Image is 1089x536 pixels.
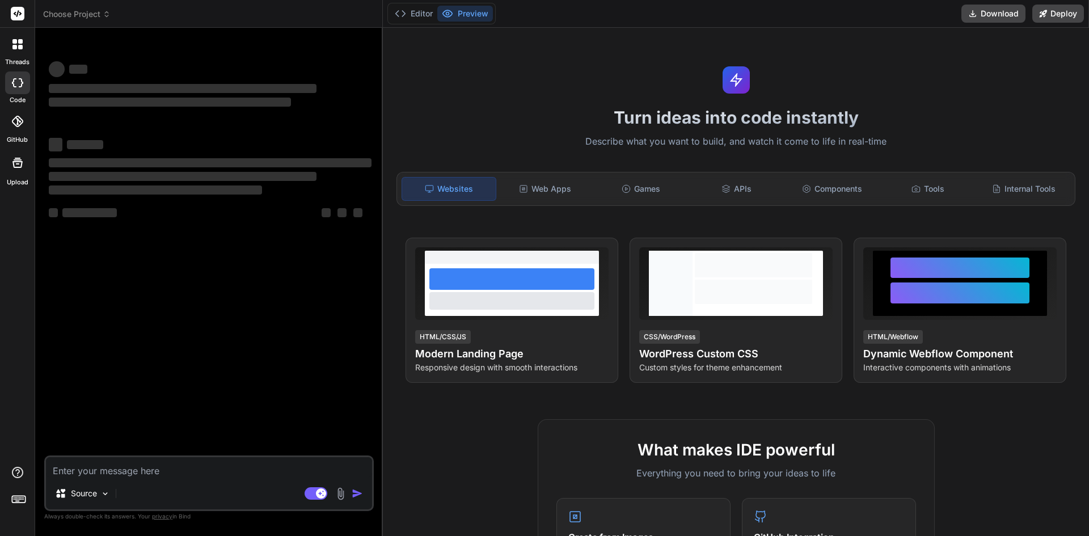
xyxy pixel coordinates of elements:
span: ‌ [49,158,372,167]
h4: Dynamic Webflow Component [863,346,1057,362]
img: icon [352,488,363,499]
span: ‌ [49,138,62,151]
p: Interactive components with animations [863,362,1057,373]
img: attachment [334,487,347,500]
div: APIs [690,177,783,201]
div: Internal Tools [977,177,1070,201]
span: ‌ [49,172,316,181]
span: privacy [152,513,172,520]
p: Everything you need to bring your ideas to life [556,466,916,480]
span: ‌ [69,65,87,74]
h2: What makes IDE powerful [556,438,916,462]
span: ‌ [49,208,58,217]
div: Games [594,177,688,201]
label: code [10,95,26,105]
div: CSS/WordPress [639,330,700,344]
p: Source [71,488,97,499]
div: Websites [402,177,496,201]
button: Preview [437,6,493,22]
h1: Turn ideas into code instantly [390,107,1082,128]
p: Responsive design with smooth interactions [415,362,609,373]
button: Editor [390,6,437,22]
button: Download [961,5,1025,23]
div: Components [786,177,879,201]
span: ‌ [353,208,362,217]
div: Web Apps [499,177,592,201]
div: Tools [881,177,975,201]
h4: Modern Landing Page [415,346,609,362]
span: ‌ [322,208,331,217]
span: Choose Project [43,9,111,20]
span: ‌ [67,140,103,149]
span: ‌ [49,98,291,107]
label: Upload [7,178,28,187]
p: Custom styles for theme enhancement [639,362,833,373]
label: threads [5,57,29,67]
button: Deploy [1032,5,1084,23]
img: Pick Models [100,489,110,499]
span: ‌ [49,84,316,93]
h4: WordPress Custom CSS [639,346,833,362]
div: HTML/Webflow [863,330,923,344]
span: ‌ [62,208,117,217]
span: ‌ [49,61,65,77]
label: GitHub [7,135,28,145]
span: ‌ [337,208,347,217]
span: ‌ [49,185,262,195]
div: HTML/CSS/JS [415,330,471,344]
p: Describe what you want to build, and watch it come to life in real-time [390,134,1082,149]
p: Always double-check its answers. Your in Bind [44,511,374,522]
